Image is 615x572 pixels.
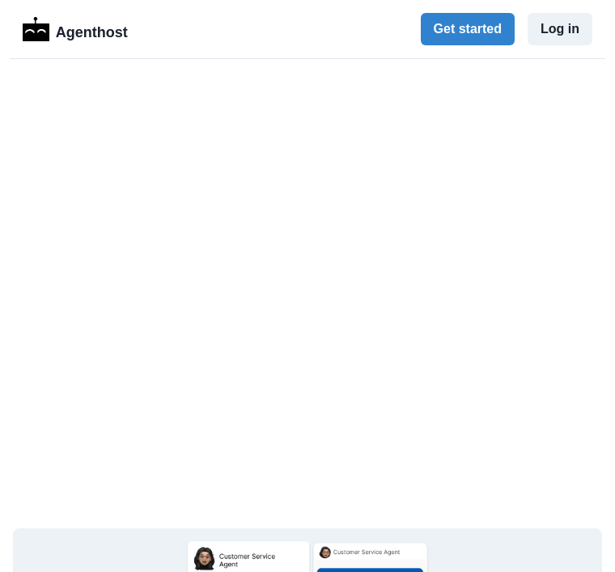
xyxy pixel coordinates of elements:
[23,15,128,44] a: LogoAgenthost
[56,15,128,44] p: Agenthost
[23,17,49,41] img: Logo
[13,91,602,496] iframe: Bullet Point Generator
[421,13,515,45] button: Get started
[528,13,592,45] button: Log in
